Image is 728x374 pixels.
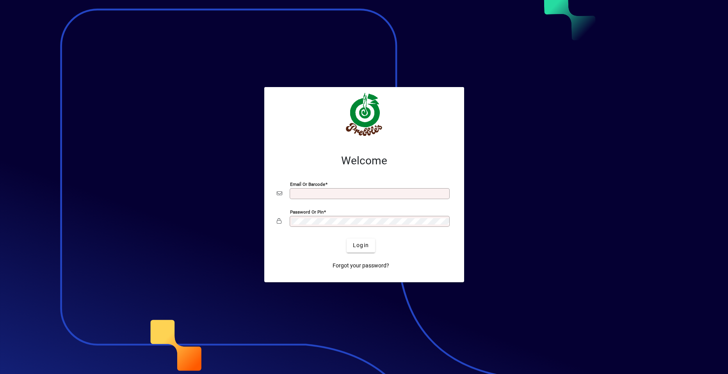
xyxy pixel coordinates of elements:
[290,181,325,187] mat-label: Email or Barcode
[333,262,389,270] span: Forgot your password?
[329,259,392,273] a: Forgot your password?
[353,241,369,249] span: Login
[277,154,452,167] h2: Welcome
[347,239,375,253] button: Login
[290,209,324,214] mat-label: Password or Pin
